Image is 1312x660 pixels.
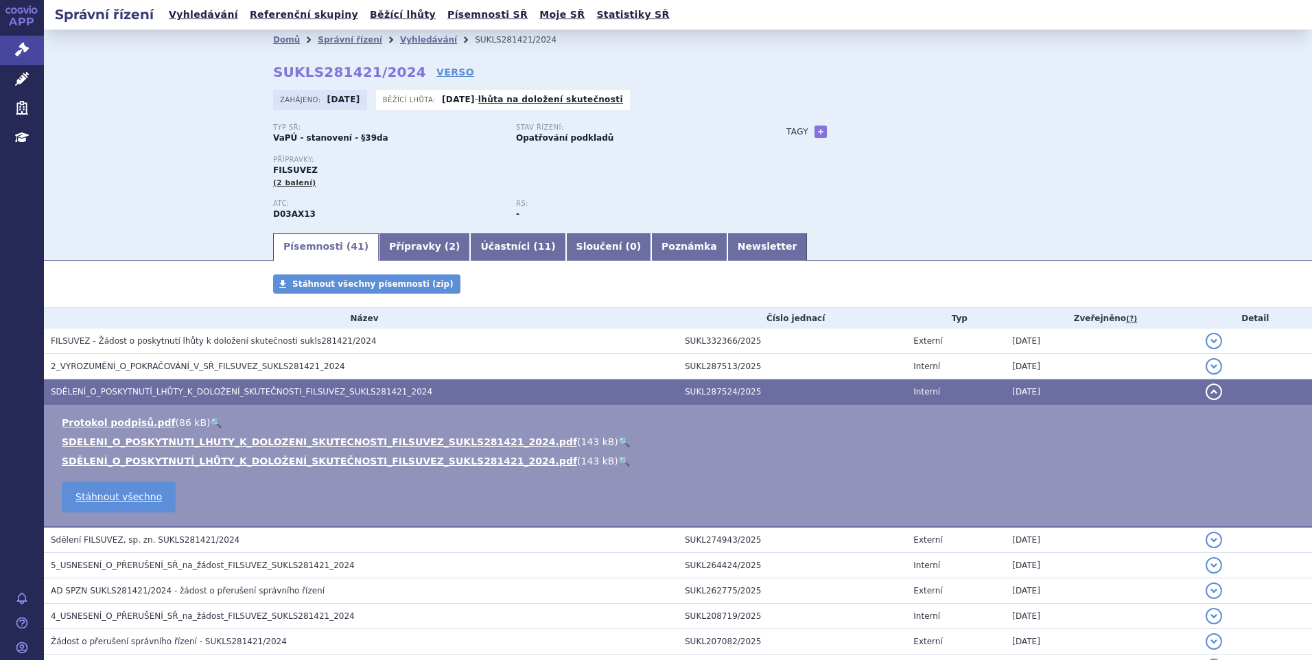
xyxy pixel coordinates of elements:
button: detail [1206,557,1222,574]
span: FILSUVEZ [273,165,318,175]
span: Interní [913,387,940,397]
p: RS: [516,200,745,208]
a: Správní řízení [318,35,382,45]
li: ( ) [62,435,1298,449]
strong: Opatřování podkladů [516,133,613,143]
span: Externí [913,535,942,545]
a: 🔍 [210,417,222,428]
span: Sdělení FILSUVEZ, sp. zn. SUKLS281421/2024 [51,535,239,545]
span: 0 [630,241,637,252]
a: + [815,126,827,138]
th: Zveřejněno [1005,308,1198,329]
span: 2_VYROZUMĚNÍ_O_POKRAČOVÁNÍ_V_SŘ_FILSUVEZ_SUKLS281421_2024 [51,362,345,371]
a: Poznámka [651,233,727,261]
strong: - [516,209,519,219]
td: [DATE] [1005,527,1198,553]
span: 143 kB [581,436,614,447]
td: SUKL287524/2025 [678,379,906,405]
strong: SUKLS281421/2024 [273,64,426,80]
a: SDELENI_O_POSKYTNUTI_LHUTY_K_DOLOZENI_SKUTECNOSTI_FILSUVEZ_SUKLS281421_2024.pdf [62,436,577,447]
td: SUKL262775/2025 [678,578,906,604]
a: Písemnosti (41) [273,233,379,261]
button: detail [1206,384,1222,400]
span: Interní [913,362,940,371]
a: Referenční skupiny [246,5,362,24]
strong: [DATE] [442,95,475,104]
a: Přípravky (2) [379,233,470,261]
td: SUKL287513/2025 [678,354,906,379]
button: detail [1206,532,1222,548]
span: AD SPZN SUKLS281421/2024 - žádost o přerušení správního řízení [51,586,325,596]
td: SUKL264424/2025 [678,553,906,578]
strong: [DATE] [327,95,360,104]
span: 4_USNESENÍ_O_PŘERUŠENÍ_SŘ_na_žádost_FILSUVEZ_SUKLS281421_2024 [51,611,355,621]
p: Přípravky: [273,156,759,164]
td: SUKL332366/2025 [678,329,906,354]
a: Domů [273,35,300,45]
a: Vyhledávání [165,5,242,24]
p: - [442,94,623,105]
a: 🔍 [618,456,630,467]
a: SDĚLENÍ_O_POSKYTNUTÍ_LHŮTY_K_DOLOŽENÍ_SKUTEČNOSTI_FILSUVEZ_SUKLS281421_2024.pdf [62,456,577,467]
span: Externí [913,336,942,346]
span: (2 balení) [273,178,316,187]
a: lhůta na doložení skutečnosti [478,95,623,104]
a: Newsletter [727,233,808,261]
td: SUKL208719/2025 [678,604,906,629]
td: [DATE] [1005,578,1198,604]
span: 143 kB [581,456,614,467]
a: Stáhnout všechno [62,482,176,512]
span: SDĚLENÍ_O_POSKYTNUTÍ_LHŮTY_K_DOLOŽENÍ_SKUTEČNOSTI_FILSUVEZ_SUKLS281421_2024 [51,387,432,397]
abbr: (?) [1126,314,1137,324]
a: Stáhnout všechny písemnosti (zip) [273,274,460,294]
a: Běžící lhůty [366,5,440,24]
th: Typ [906,308,1005,329]
a: Sloučení (0) [566,233,651,261]
span: Interní [913,611,940,621]
button: detail [1206,633,1222,650]
span: Běžící lhůta: [383,94,438,105]
span: FILSUVEZ - Žádost o poskytnutí lhůty k doložení skutečnosti sukls281421/2024 [51,336,377,346]
a: 🔍 [618,436,630,447]
td: [DATE] [1005,553,1198,578]
td: [DATE] [1005,329,1198,354]
span: Zahájeno: [280,94,323,105]
td: [DATE] [1005,354,1198,379]
strong: VaPÚ - stanovení - §39da [273,133,388,143]
a: Statistiky SŘ [592,5,673,24]
span: 5_USNESENÍ_O_PŘERUŠENÍ_SŘ_na_žádost_FILSUVEZ_SUKLS281421_2024 [51,561,355,570]
td: SUKL274943/2025 [678,527,906,553]
a: Protokol podpisů.pdf [62,417,176,428]
a: VERSO [436,65,474,79]
a: Písemnosti SŘ [443,5,532,24]
h3: Tagy [786,123,808,140]
span: 2 [449,241,456,252]
span: 11 [538,241,551,252]
td: SUKL207082/2025 [678,629,906,655]
td: [DATE] [1005,379,1198,405]
td: [DATE] [1005,629,1198,655]
span: 86 kB [179,417,207,428]
li: SUKLS281421/2024 [475,30,574,50]
a: Moje SŘ [535,5,589,24]
span: Externí [913,637,942,646]
span: Interní [913,561,940,570]
span: Externí [913,586,942,596]
button: detail [1206,333,1222,349]
th: Číslo jednací [678,308,906,329]
strong: BŘEZOVÁ KŮRA [273,209,316,219]
span: 41 [351,241,364,252]
th: Detail [1199,308,1312,329]
h2: Správní řízení [44,5,165,24]
p: Typ SŘ: [273,123,502,132]
p: Stav řízení: [516,123,745,132]
li: ( ) [62,416,1298,429]
li: ( ) [62,454,1298,468]
a: Účastníci (11) [470,233,565,261]
p: ATC: [273,200,502,208]
span: Žádost o přerušení správního řízení - SUKLS281421/2024 [51,637,287,646]
span: Stáhnout všechny písemnosti (zip) [292,279,454,289]
td: [DATE] [1005,604,1198,629]
button: detail [1206,358,1222,375]
button: detail [1206,608,1222,624]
